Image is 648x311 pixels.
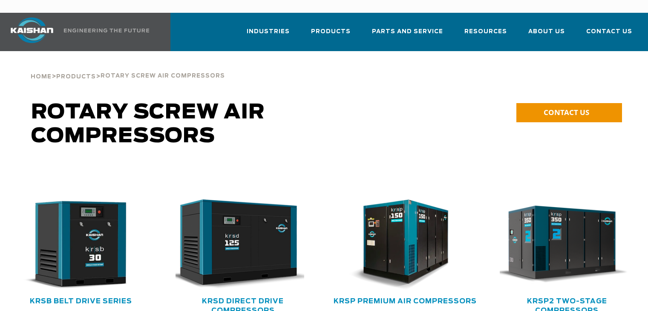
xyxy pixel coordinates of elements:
img: krsb30 [7,199,142,290]
span: Resources [464,27,507,37]
a: KRSP Premium Air Compressors [334,298,477,305]
a: Parts and Service [372,20,443,49]
span: Industries [247,27,290,37]
a: Contact Us [586,20,632,49]
img: krsp150 [331,199,467,290]
span: About Us [528,27,565,37]
img: krsd125 [169,199,304,290]
span: Products [311,27,351,37]
span: Home [31,74,52,80]
span: Products [56,74,96,80]
div: krsp150 [338,199,472,290]
a: KRSB Belt Drive Series [30,298,132,305]
a: CONTACT US [516,103,622,122]
img: krsp350 [493,199,628,290]
a: Home [31,72,52,80]
a: Products [56,72,96,80]
div: krsd125 [176,199,310,290]
a: Products [311,20,351,49]
span: Rotary Screw Air Compressors [31,102,265,147]
div: krsp350 [500,199,634,290]
span: Rotary Screw Air Compressors [101,73,225,79]
span: Parts and Service [372,27,443,37]
span: Contact Us [586,27,632,37]
img: Engineering the future [64,29,149,32]
div: > > [31,51,225,84]
div: krsb30 [14,199,148,290]
a: Industries [247,20,290,49]
span: CONTACT US [544,107,589,117]
a: About Us [528,20,565,49]
a: Resources [464,20,507,49]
